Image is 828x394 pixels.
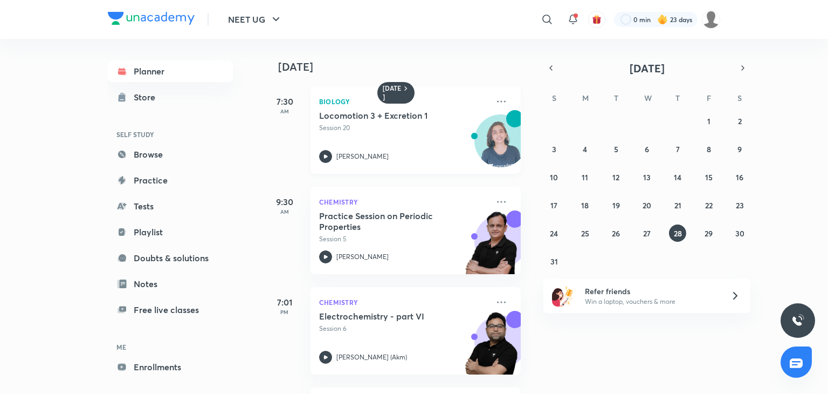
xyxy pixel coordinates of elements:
button: August 6, 2025 [638,140,655,158]
abbr: August 10, 2025 [550,172,558,182]
abbr: August 7, 2025 [676,144,680,154]
button: avatar [588,11,605,28]
abbr: August 20, 2025 [643,200,651,210]
img: ttu [791,314,804,327]
abbr: Tuesday [614,93,618,103]
p: Chemistry [319,296,488,309]
abbr: August 5, 2025 [614,144,618,154]
img: Tanya Kumari [702,10,720,29]
abbr: August 28, 2025 [674,228,682,239]
abbr: August 17, 2025 [550,200,557,210]
h5: Locomotion 3 + Excretion 1 [319,110,453,121]
button: August 27, 2025 [638,225,655,242]
button: August 19, 2025 [608,196,625,214]
span: [DATE] [630,61,665,76]
abbr: Sunday [552,93,556,103]
p: AM [263,108,306,114]
abbr: Wednesday [644,93,652,103]
a: Free live classes [108,299,233,321]
a: Doubts & solutions [108,247,233,269]
img: avatar [592,15,602,24]
abbr: August 2, 2025 [738,116,742,126]
abbr: August 18, 2025 [581,200,589,210]
button: August 28, 2025 [669,225,686,242]
h5: Electrochemistry - part VI [319,311,453,322]
a: Company Logo [108,12,195,28]
a: Planner [108,60,233,82]
abbr: August 29, 2025 [705,228,713,239]
button: August 7, 2025 [669,140,686,158]
button: August 15, 2025 [700,168,717,186]
h4: [DATE] [278,60,532,73]
h5: Practice Session on Periodic Properties [319,210,453,232]
a: Browse [108,144,233,165]
button: August 8, 2025 [700,140,717,158]
abbr: August 19, 2025 [612,200,620,210]
abbr: August 21, 2025 [674,200,681,210]
button: August 5, 2025 [608,140,625,158]
button: August 26, 2025 [608,225,625,242]
abbr: August 26, 2025 [612,228,620,239]
button: August 13, 2025 [638,168,655,186]
abbr: Monday [582,93,589,103]
button: August 16, 2025 [731,168,748,186]
a: Notes [108,273,233,295]
p: [PERSON_NAME] [336,252,389,262]
abbr: August 1, 2025 [707,116,710,126]
p: PM [263,309,306,315]
abbr: August 24, 2025 [550,228,558,239]
button: August 1, 2025 [700,112,717,130]
abbr: August 23, 2025 [736,200,744,210]
abbr: Thursday [675,93,680,103]
a: Practice [108,169,233,191]
abbr: August 14, 2025 [674,172,681,182]
button: August 23, 2025 [731,196,748,214]
button: August 20, 2025 [638,196,655,214]
p: Session 20 [319,123,488,133]
button: August 31, 2025 [546,253,563,270]
abbr: August 12, 2025 [612,172,619,182]
button: August 4, 2025 [576,140,594,158]
abbr: August 30, 2025 [735,228,744,239]
abbr: August 25, 2025 [581,228,589,239]
p: Win a laptop, vouchers & more [585,297,717,307]
button: August 9, 2025 [731,140,748,158]
a: Store [108,86,233,108]
abbr: August 16, 2025 [736,172,743,182]
button: August 11, 2025 [576,168,594,186]
abbr: August 22, 2025 [705,200,713,210]
p: Session 5 [319,234,488,244]
img: Avatar [475,120,527,172]
abbr: August 27, 2025 [643,228,651,239]
abbr: August 13, 2025 [643,172,651,182]
abbr: August 11, 2025 [582,172,588,182]
abbr: Saturday [737,93,742,103]
h5: 9:30 [263,195,306,208]
div: Store [134,91,162,104]
abbr: August 31, 2025 [550,256,558,267]
img: Company Logo [108,12,195,25]
abbr: August 6, 2025 [645,144,649,154]
p: Session 6 [319,324,488,334]
abbr: August 8, 2025 [707,144,711,154]
button: August 3, 2025 [546,140,563,158]
abbr: August 3, 2025 [552,144,556,154]
h6: [DATE] [383,84,402,101]
button: August 18, 2025 [576,196,594,214]
button: August 14, 2025 [669,168,686,186]
h5: 7:30 [263,95,306,108]
h6: SELF STUDY [108,125,233,144]
img: unacademy [461,311,521,385]
a: Tests [108,195,233,217]
button: August 25, 2025 [576,225,594,242]
abbr: August 15, 2025 [705,172,713,182]
button: August 29, 2025 [700,225,717,242]
abbr: August 4, 2025 [583,144,587,154]
a: Enrollments [108,356,233,378]
button: August 21, 2025 [669,196,686,214]
abbr: Friday [707,93,711,103]
img: unacademy [461,210,521,285]
abbr: August 9, 2025 [737,144,742,154]
button: August 24, 2025 [546,225,563,242]
button: August 2, 2025 [731,112,748,130]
